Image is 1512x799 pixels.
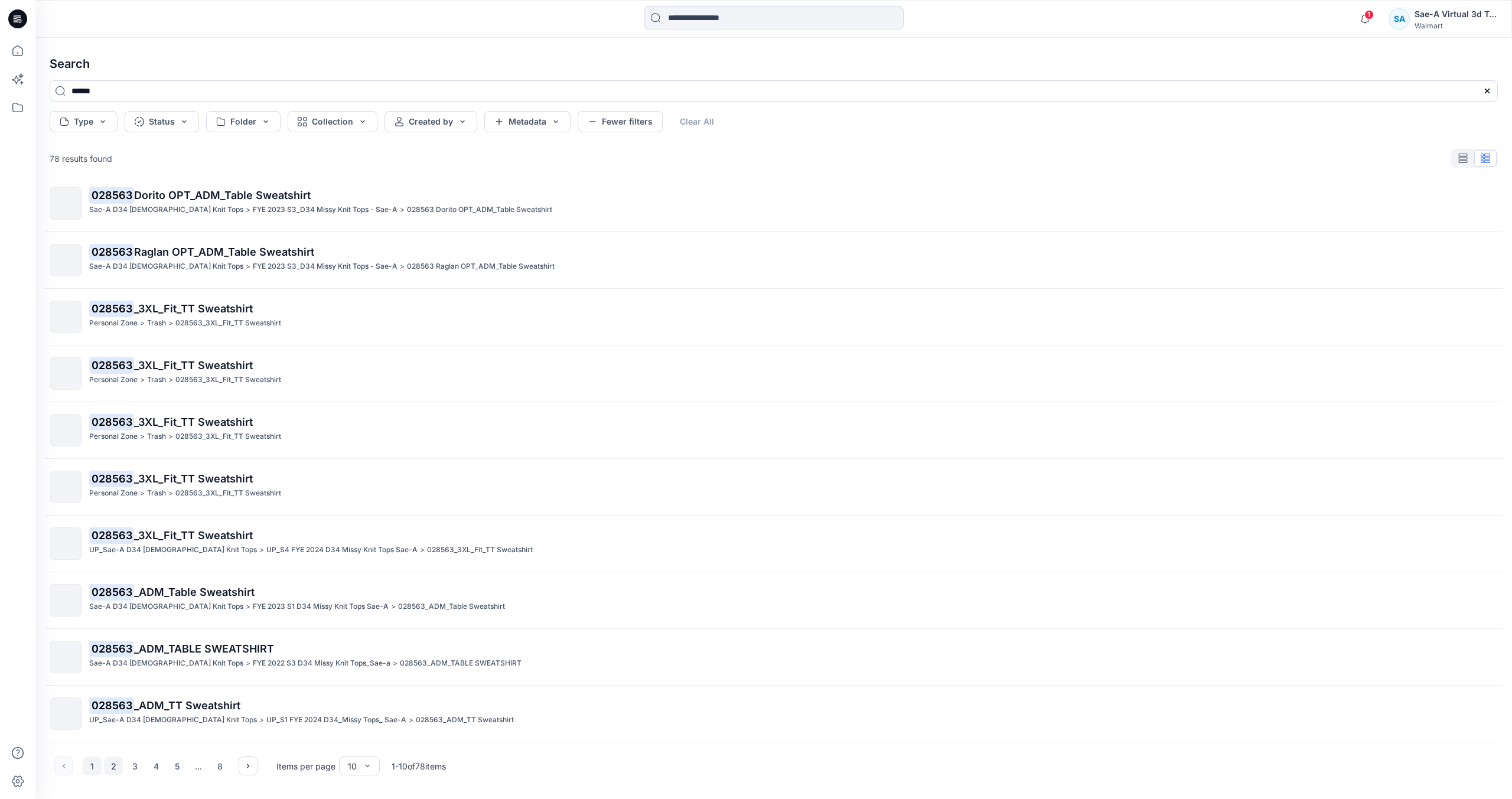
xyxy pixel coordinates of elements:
p: > [140,317,145,330]
p: > [391,601,396,613]
span: _ADM_TABLE SWEATSHIRT [134,643,274,655]
p: > [409,714,413,726]
span: _3XL_Fit_TT Sweatshirt [134,302,253,315]
button: Type [50,111,118,132]
p: > [259,544,264,556]
button: Folder [206,111,281,132]
p: 78 results found [50,152,112,165]
h4: Search [40,47,1507,80]
div: SA [1389,8,1410,30]
span: _3XL_Fit_TT Sweatshirt [134,529,253,542]
p: UP_Sae-A D34 Ladies Knit Tops [89,714,257,726]
a: 028563Dorito OPT_ADM_Table SweatshirtSae-A D34 [DEMOGRAPHIC_DATA] Knit Tops>FYE 2023 S3_D34 Missy... [43,180,1505,227]
p: 028563_ADM_TABLE SWEATSHIRT [400,657,522,670]
p: Personal Zone [89,487,138,500]
p: > [168,374,173,386]
mark: 028563 [89,357,134,373]
p: > [246,260,250,273]
button: Collection [288,111,377,132]
p: 028563_ADM_Table Sweatshirt [398,601,505,613]
mark: 028563 [89,697,134,713]
p: 028563 Raglan OPT_ADM_Table Sweatshirt [407,260,555,273]
a: 028563_3XL_Fit_TT SweatshirtPersonal Zone>Trash>028563_3XL_Fit_TT Sweatshirt [43,350,1505,397]
span: 1 [1364,10,1374,19]
p: 028563_3XL_Fit_TT Sweatshirt [175,431,281,443]
p: Sae-A D34 Ladies Knit Tops [89,204,243,216]
p: > [400,260,405,273]
span: _ADM_Table Sweatshirt [134,586,255,598]
p: FYE 2023 S3_D34 Missy Knit Tops - Sae-A [253,260,397,273]
button: 4 [146,756,165,775]
p: UP_Sae-A D34 Ladies Knit Tops [89,544,257,556]
div: ... [189,756,208,775]
a: 028563_3XL_Fit_TT SweatshirtPersonal Zone>Trash>028563_3XL_Fit_TT Sweatshirt [43,464,1505,510]
span: _ADM_TT Sweatshirt [134,699,240,712]
p: > [140,487,145,500]
p: > [168,317,173,330]
p: > [393,657,397,670]
button: Created by [384,111,477,132]
p: > [246,601,250,613]
p: Items per page [276,760,335,772]
p: > [246,204,250,216]
button: 3 [125,756,144,775]
mark: 028563 [89,243,134,260]
p: > [168,487,173,500]
p: > [246,657,250,670]
p: 028563_3XL_Fit_TT Sweatshirt [175,374,281,386]
a: 028563_3XL_Fit_TT SweatshirtPersonal Zone>Trash>028563_3XL_Fit_TT Sweatshirt [43,407,1505,454]
div: Walmart [1415,21,1497,30]
p: Trash [147,487,166,500]
a: 028563_ADM_Table SweatshirtSae-A D34 [DEMOGRAPHIC_DATA] Knit Tops>FYE 2023 S1 D34 Missy Knit Tops... [43,577,1505,624]
p: Sae-A D34 Ladies Knit Tops [89,601,243,613]
span: Raglan OPT_ADM_Table Sweatshirt [134,246,314,258]
button: 8 [210,756,229,775]
p: 028563 Dorito OPT_ADM_Table Sweatshirt [407,204,552,216]
button: Fewer filters [578,111,663,132]
span: _3XL_Fit_TT Sweatshirt [134,416,253,428]
p: FYE 2023 S3_D34 Missy Knit Tops - Sae-A [253,204,397,216]
mark: 028563 [89,187,134,203]
p: Personal Zone [89,317,138,330]
button: 1 [83,756,102,775]
button: Metadata [484,111,571,132]
p: 028563_3XL_Fit_TT Sweatshirt [175,487,281,500]
p: 028563_ADM_TT Sweatshirt [416,714,514,726]
p: Trash [147,431,166,443]
span: _3XL_Fit_TT Sweatshirt [134,472,253,485]
p: Personal Zone [89,431,138,443]
a: 028563_3XL_Fit_TT SweatshirtUP_Sae-A D34 [DEMOGRAPHIC_DATA] Knit Tops>UP_S4 FYE 2024 D34 Missy Kn... [43,520,1505,567]
p: 028563_3XL_Fit_TT Sweatshirt [175,317,281,330]
mark: 028563 [89,527,134,543]
p: 028563_3XL_Fit_TT Sweatshirt [427,544,533,556]
p: UP_S4 FYE 2024 D34 Missy Knit Tops Sae-A [266,544,418,556]
p: FYE 2023 S1 D34 Missy Knit Tops Sae-A [253,601,389,613]
p: > [168,431,173,443]
p: > [140,374,145,386]
span: _3XL_Fit_TT Sweatshirt [134,359,253,371]
button: Status [125,111,199,132]
button: 5 [168,756,187,775]
div: Sae-A Virtual 3d Team [1415,7,1497,21]
p: Sae-A D34 Ladies Knit Tops [89,260,243,273]
p: Sae-A D34 Ladies Knit Tops [89,657,243,670]
span: Dorito OPT_ADM_Table Sweatshirt [134,189,311,201]
p: UP_S1 FYE 2024 D34_Missy Tops_ Sae-A [266,714,406,726]
button: 2 [104,756,123,775]
a: 028563_ADM_TABLE SWEATSHIRTSae-A D34 [DEMOGRAPHIC_DATA] Knit Tops>FYE 2022 S3 D34 Missy Knit Tops... [43,634,1505,680]
p: FYE 2022 S3 D34 Missy Knit Tops_Sae-a [253,657,390,670]
p: Trash [147,374,166,386]
mark: 028563 [89,640,134,657]
p: Trash [147,317,166,330]
mark: 028563 [89,300,134,317]
a: 028563Raglan OPT_ADM_Table SweatshirtSae-A D34 [DEMOGRAPHIC_DATA] Knit Tops>FYE 2023 S3_D34 Missy... [43,237,1505,283]
p: > [400,204,405,216]
p: 1 - 10 of 78 items [392,760,446,772]
a: 028563_3XL_Fit_TT SweatshirtPersonal Zone>Trash>028563_3XL_Fit_TT Sweatshirt [43,293,1505,340]
a: 028563_ADM_TT SweatshirtUP_Sae-A D34 [DEMOGRAPHIC_DATA] Knit Tops>UP_S1 FYE 2024 D34_Missy Tops_ ... [43,690,1505,737]
p: Personal Zone [89,374,138,386]
mark: 028563 [89,470,134,487]
mark: 028563 [89,413,134,430]
mark: 028563 [89,583,134,600]
p: > [259,714,264,726]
